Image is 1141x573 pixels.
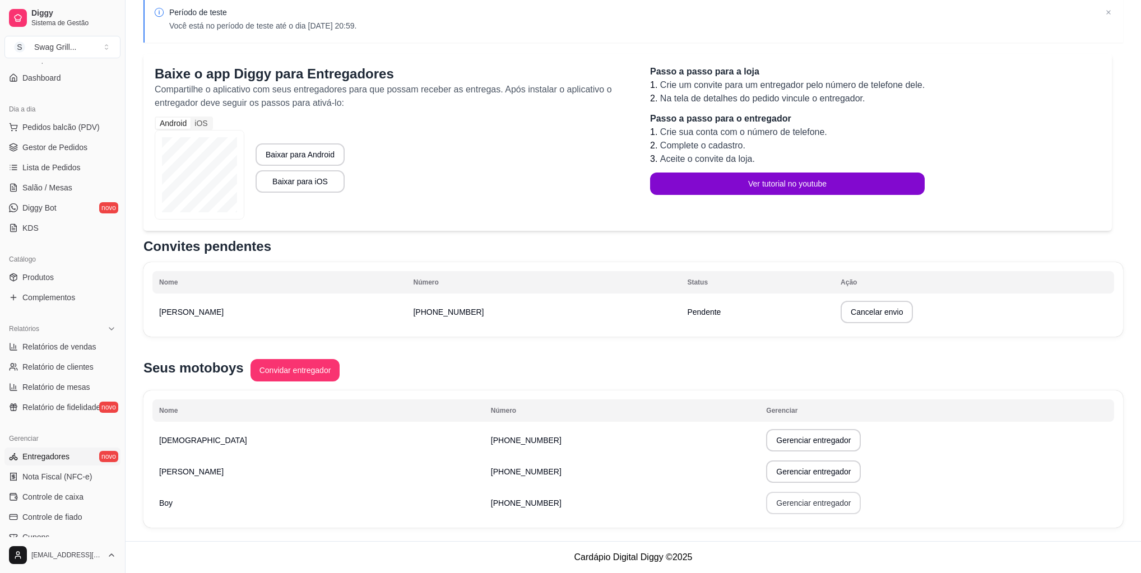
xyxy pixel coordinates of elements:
span: Crie um convite para um entregador pelo número de telefone dele. [660,80,925,90]
button: Convidar entregador [251,359,340,381]
div: iOS [191,118,211,129]
a: Produtos [4,268,120,286]
button: Gerenciar entregador [766,460,861,483]
a: DiggySistema de Gestão [4,4,120,31]
button: [EMAIL_ADDRESS][DOMAIN_NAME] [4,542,120,569]
span: Salão / Mesas [22,182,72,193]
th: Nome [152,271,406,294]
span: Controle de caixa [22,491,84,502]
button: Baixar para iOS [256,170,345,193]
span: Relatórios de vendas [22,341,96,352]
a: Relatórios de vendas [4,338,120,356]
span: Pendente [687,308,721,316]
p: Compartilhe o aplicativo com seus entregadores para que possam receber as entregas. Após instalar... [155,83,628,110]
span: Controle de fiado [22,511,82,523]
p: Seus motoboys [143,359,244,377]
span: Crie sua conta com o número de telefone. [660,127,827,137]
span: Complete o cadastro. [660,141,745,150]
p: Passo a passo para a loja [650,65,925,78]
button: Gerenciar entregador [766,492,861,514]
span: [PHONE_NUMBER] [413,308,484,316]
button: Pedidos balcão (PDV) [4,118,120,136]
li: 3. [650,152,925,166]
span: Lista de Pedidos [22,162,81,173]
span: [PHONE_NUMBER] [491,467,562,476]
span: Sistema de Gestão [31,18,116,27]
li: 1. [650,78,925,92]
li: 2. [650,92,925,105]
a: Diggy Botnovo [4,199,120,217]
span: Nota Fiscal (NFC-e) [22,471,92,482]
span: Relatórios [9,324,39,333]
a: Nota Fiscal (NFC-e) [4,468,120,486]
th: Ação [834,271,1114,294]
p: Você está no período de teste até o dia [DATE] 20:59. [169,20,356,31]
span: [EMAIL_ADDRESS][DOMAIN_NAME] [31,551,103,560]
p: Convites pendentes [143,237,1123,255]
button: Baixar para Android [256,143,345,166]
span: KDS [22,222,39,234]
a: Dashboard [4,69,120,87]
p: Período de teste [169,7,356,18]
a: KDS [4,219,120,237]
a: Controle de caixa [4,488,120,506]
span: Aceite o convite da loja. [660,154,755,164]
a: Relatório de clientes [4,358,120,376]
span: Complementos [22,292,75,303]
p: [PERSON_NAME] [159,466,477,477]
a: Relatório de mesas [4,378,120,396]
span: Cupons [22,532,49,543]
a: Lista de Pedidos [4,159,120,176]
li: 1. [650,125,925,139]
th: Número [406,271,680,294]
button: Select a team [4,36,120,58]
div: Swag Grill ... [34,41,76,53]
span: [PHONE_NUMBER] [491,436,562,445]
a: Entregadoresnovo [4,448,120,465]
a: Salão / Mesas [4,179,120,197]
span: S [14,41,25,53]
button: Ver tutorial no youtube [650,173,925,195]
a: Relatório de fidelidadenovo [4,398,120,416]
span: Relatório de mesas [22,381,90,393]
a: Gestor de Pedidos [4,138,120,156]
p: Passo a passo para o entregador [650,112,925,125]
span: Na tela de detalhes do pedido vincule o entregador. [660,94,865,103]
span: Relatório de fidelidade [22,402,100,413]
a: Complementos [4,288,120,306]
button: Cancelar envio [841,301,913,323]
a: Cupons [4,528,120,546]
p: Baixe o app Diggy para Entregadores [155,65,628,83]
span: Diggy Bot [22,202,57,213]
th: Status [680,271,834,294]
span: Relatório de clientes [22,361,94,372]
footer: Cardápio Digital Diggy © 2025 [126,541,1141,573]
div: Catálogo [4,250,120,268]
p: [DEMOGRAPHIC_DATA] [159,435,477,446]
th: Número [484,399,760,422]
span: Diggy [31,8,116,18]
span: Gestor de Pedidos [22,142,87,153]
span: [PHONE_NUMBER] [491,499,562,507]
a: Controle de fiado [4,508,120,526]
span: Produtos [22,272,54,283]
li: 2. [650,139,925,152]
span: [PERSON_NAME] [159,308,224,316]
span: Entregadores [22,451,69,462]
button: Gerenciar entregador [766,429,861,451]
p: Boy [159,497,477,509]
th: Gerenciar [759,399,1114,422]
span: Dashboard [22,72,61,83]
div: Android [156,118,191,129]
th: Nome [152,399,484,422]
div: Gerenciar [4,430,120,448]
span: Pedidos balcão (PDV) [22,122,100,133]
div: Dia a dia [4,100,120,118]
